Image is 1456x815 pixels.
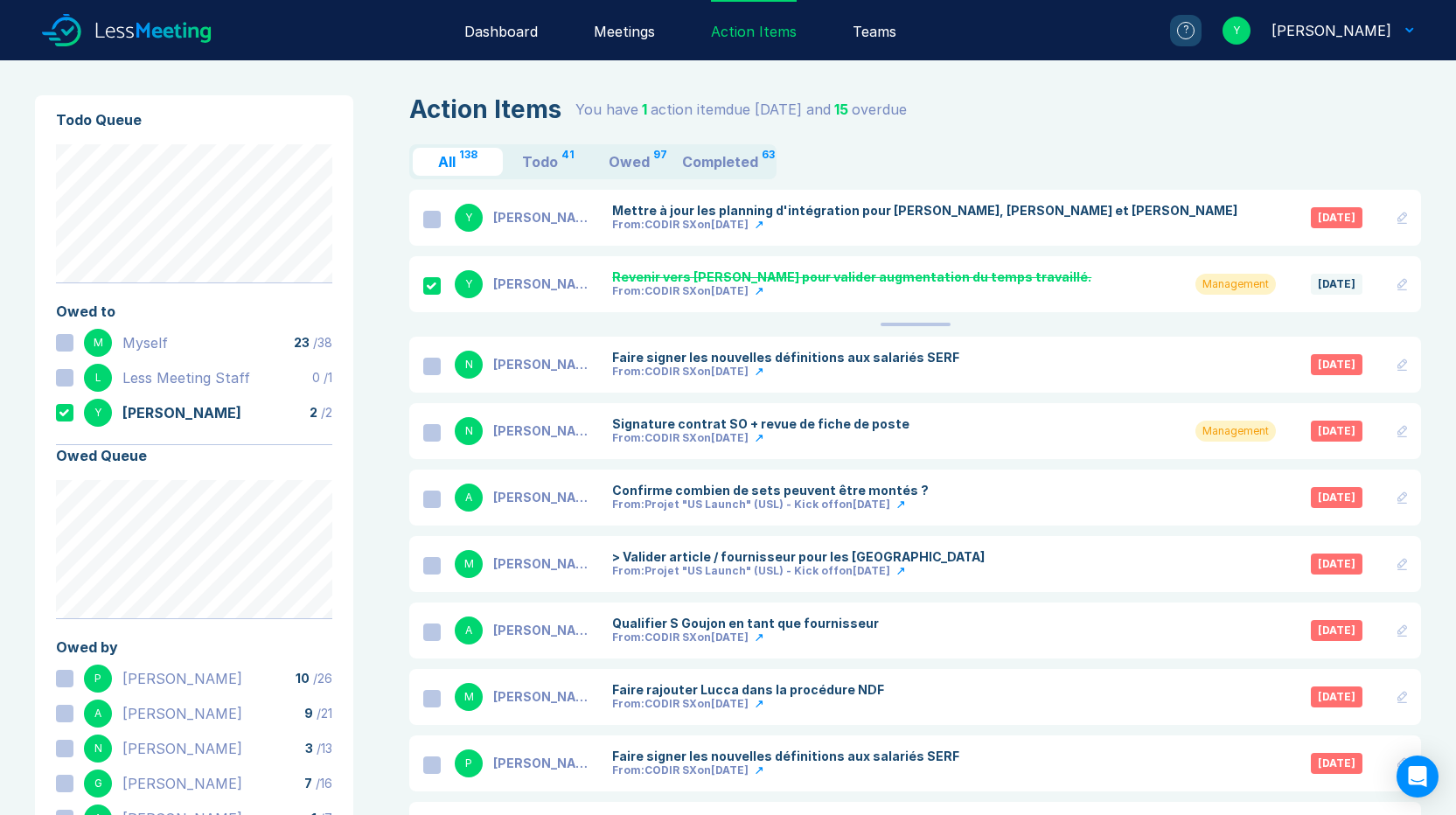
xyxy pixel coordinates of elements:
div: L [84,364,112,392]
div: Yannick RICOL [1271,20,1391,41]
span: 0 [312,370,320,385]
div: [PERSON_NAME] [493,424,591,438]
span: 10 [296,671,310,686]
div: N [455,351,483,379]
div: 97 [653,148,667,169]
span: 1 [642,101,647,118]
a: ? [1149,15,1202,46]
div: 2025-04-29T00:00:00+02:00 [1311,274,1362,295]
div: [PERSON_NAME] [493,358,591,372]
div: Faire signer les nouvelles définitions aux salariés SERF [612,351,959,365]
div: > Valider article / fournisseur pour les [GEOGRAPHIC_DATA] [612,550,985,564]
div: / 26 [296,672,332,686]
div: Owed by [56,637,332,658]
a: From:CODIR SXon[DATE] [612,630,879,644]
div: Philippe Lorenzati [122,668,242,689]
div: 2025-03-24T00:00:00+01:00 [1311,554,1362,575]
div: Owed [609,155,650,169]
div: Qualifier S Goujon en tant que fournisseur [612,616,879,630]
div: All [438,155,456,169]
div: Todo [522,155,558,169]
div: N [84,735,112,763]
div: Alexis Taveau [122,703,242,724]
div: [PERSON_NAME] [493,690,591,704]
a: From:CODIR SXon[DATE] [612,284,1091,298]
div: / 21 [304,707,332,721]
div: A [84,700,112,728]
div: / 16 [304,777,332,791]
div: Y [1223,17,1250,45]
span: 9 [304,706,313,721]
div: N [455,417,483,445]
div: Completed [682,155,758,169]
div: [PERSON_NAME] [493,277,591,291]
div: Gregory Gouilloux [122,773,242,794]
span: 15 [834,101,848,118]
div: Mettre à jour les planning d'intégration pour [PERSON_NAME], [PERSON_NAME] et [PERSON_NAME] [612,204,1237,218]
div: 2025-03-26T00:00:00+01:00 [1311,620,1362,641]
div: Nicolas Dugand [122,738,242,759]
div: Open Intercom Messenger [1397,756,1439,798]
a: From:CODIR SXon[DATE] [612,431,909,445]
div: A [455,616,483,644]
div: [PERSON_NAME] [493,557,591,571]
div: Todo Queue [56,109,332,130]
div: 63 [762,148,775,169]
div: 138 [459,148,477,169]
div: / 1 [312,371,332,385]
a: From:Projet "US Launch" (USL) - Kick offon[DATE] [612,564,985,578]
div: / 2 [310,406,332,420]
div: Y [455,270,483,298]
div: Faire signer les nouvelles définitions aux salariés SERF [612,749,959,763]
div: M [84,329,112,357]
div: Signature contrat SO + revue de fiche de poste [612,417,909,431]
div: Myself [122,332,168,353]
div: M [455,683,483,711]
div: You have action item due [DATE] and overdue [575,99,907,120]
div: G [84,770,112,798]
div: 2025-03-31T00:00:00+02:00 [1311,686,1362,707]
div: P [84,665,112,693]
div: / 13 [305,742,332,756]
div: Yannick Ricol [122,402,241,423]
div: M [455,550,483,578]
div: Action Items [409,95,561,123]
div: Faire rajouter Lucca dans la procédure NDF [612,683,884,697]
div: 2024-11-09T00:00:00+01:00 [1311,421,1362,442]
div: 2025-03-21T00:00:00+01:00 [1311,487,1362,508]
span: 23 [294,335,310,350]
div: Y [455,204,483,232]
div: [PERSON_NAME] [493,491,591,505]
div: A [455,484,483,512]
a: From:CODIR SXon[DATE] [612,365,959,379]
a: From:CODIR SXon[DATE] [612,763,959,777]
a: From:CODIR SXon[DATE] [612,697,884,711]
span: 3 [305,741,313,756]
a: From:CODIR SXon[DATE] [612,218,1237,232]
div: Management [1195,421,1276,442]
div: Owed Queue [56,445,332,466]
div: Less Meeting Staff [122,367,250,388]
span: 7 [304,776,312,791]
div: 2024-01-04T00:00:00+01:00 [1311,354,1362,375]
div: Revenir vers [PERSON_NAME] pour valider augmentation du temps travaillé. [612,270,1091,284]
div: P [455,749,483,777]
div: Y [84,399,112,427]
a: From:Projet "US Launch" (USL) - Kick offon[DATE] [612,498,929,512]
div: 2025-03-31T00:00:00+01:00 [1311,207,1362,228]
div: 2025-03-31T00:00:00+02:00 [1311,753,1362,774]
div: ? [1177,22,1195,39]
div: / 38 [294,336,332,350]
div: [PERSON_NAME] [493,623,591,637]
div: Confirme combien de sets peuvent être montés ? [612,484,929,498]
div: [PERSON_NAME] [493,211,591,225]
div: Owed to [56,301,332,322]
div: 41 [561,148,575,169]
span: 2 [310,405,317,420]
div: Management [1195,274,1276,295]
div: [PERSON_NAME] [493,756,591,770]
